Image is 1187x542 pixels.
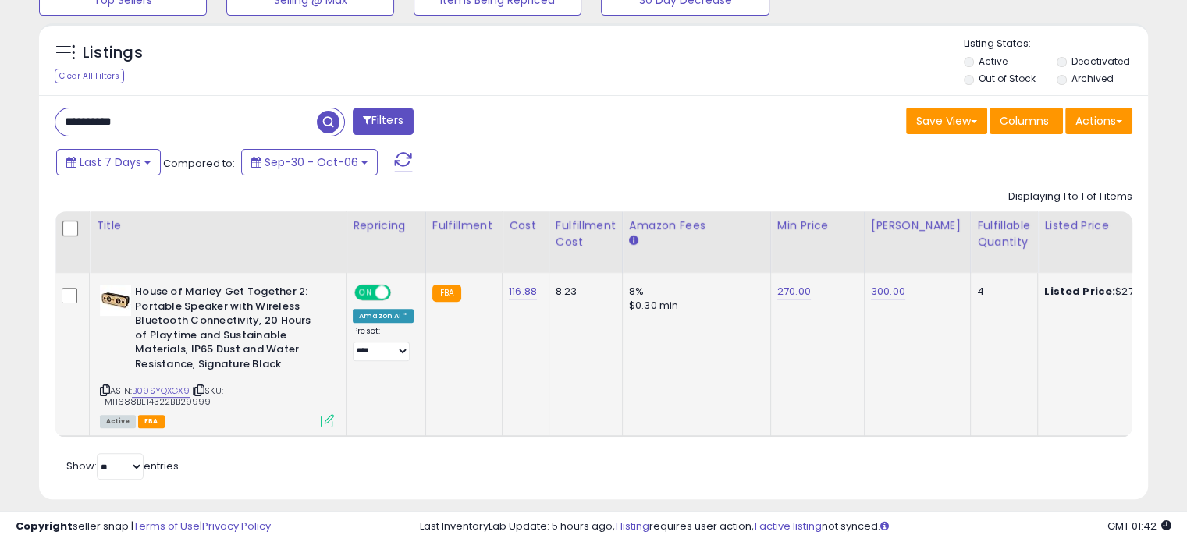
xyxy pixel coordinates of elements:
[135,285,325,375] b: House of Marley Get Together 2: Portable Speaker with Wireless Bluetooth Connectivity, 20 Hours o...
[871,284,905,299] a: 300.00
[906,108,987,134] button: Save View
[241,149,378,175] button: Sep-30 - Oct-06
[979,72,1036,85] label: Out of Stock
[1065,108,1132,134] button: Actions
[389,286,414,299] span: OFF
[420,519,1171,534] div: Last InventoryLab Update: 5 hours ago, requires user action, not synced.
[777,218,858,234] div: Min Price
[509,218,542,234] div: Cost
[1008,190,1132,204] div: Displaying 1 to 1 of 1 items
[615,519,649,533] a: 1 listing
[356,286,375,299] span: ON
[132,384,190,398] a: B09SYQXGX9
[977,218,1031,250] div: Fulfillable Quantity
[871,218,964,234] div: [PERSON_NAME]
[509,284,537,299] a: 116.88
[432,285,461,302] small: FBA
[96,218,339,234] div: Title
[16,519,271,534] div: seller snap | |
[16,519,73,533] strong: Copyright
[629,218,764,234] div: Amazon Fees
[80,154,141,170] span: Last 7 Days
[353,218,419,234] div: Repricing
[977,285,1025,299] div: 4
[777,284,811,299] a: 270.00
[138,415,165,428] span: FBA
[83,42,143,64] h5: Listings
[1107,519,1171,533] span: 2025-10-14 01:42 GMT
[265,154,358,170] span: Sep-30 - Oct-06
[1071,72,1113,85] label: Archived
[100,384,223,408] span: | SKU: FM11688BE14322BB29999
[629,299,759,313] div: $0.30 min
[754,519,822,533] a: 1 active listing
[353,108,414,135] button: Filters
[66,459,179,473] span: Show: entries
[629,234,638,248] small: Amazon Fees.
[1044,284,1115,299] b: Listed Price:
[202,519,271,533] a: Privacy Policy
[556,218,616,250] div: Fulfillment Cost
[1044,218,1179,234] div: Listed Price
[100,285,131,316] img: 41bvCKq7cCL._SL40_.jpg
[1000,113,1049,129] span: Columns
[629,285,759,299] div: 8%
[990,108,1063,134] button: Columns
[100,415,136,428] span: All listings currently available for purchase on Amazon
[353,326,414,361] div: Preset:
[556,285,610,299] div: 8.23
[979,55,1008,68] label: Active
[432,218,496,234] div: Fulfillment
[1071,55,1129,68] label: Deactivated
[163,156,235,171] span: Compared to:
[55,69,124,83] div: Clear All Filters
[56,149,161,175] button: Last 7 Days
[100,285,334,426] div: ASIN:
[353,309,414,323] div: Amazon AI *
[133,519,200,533] a: Terms of Use
[964,37,1148,51] p: Listing States:
[1044,285,1174,299] div: $270.00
